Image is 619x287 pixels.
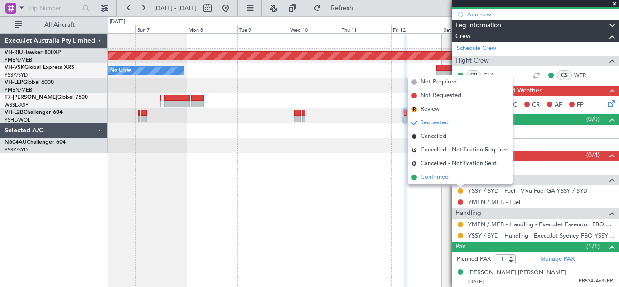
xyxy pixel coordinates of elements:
div: Tue 9 [237,25,289,33]
span: All Aircraft [24,22,96,28]
span: VH-L2B [5,110,24,115]
span: PB5347463 (PP) [579,277,614,285]
span: Refresh [323,5,361,11]
span: CR [532,101,540,110]
div: Fri 12 [391,25,442,33]
span: AC [509,101,517,110]
a: WSSL/XSP [5,102,29,108]
span: Crew [455,31,471,42]
div: CS [557,70,572,80]
span: Confirmed [421,173,449,182]
a: N604AUChallenger 604 [5,140,66,145]
a: VH-RIUHawker 800XP [5,50,61,55]
a: YMEN / MEB - Fuel [468,198,520,206]
span: Pax [455,242,465,252]
input: Trip Number [28,1,80,15]
span: N604AU [5,140,27,145]
span: Review [421,105,440,114]
a: YSSY / SYD - Handling - ExecuJet Sydney FBO YSSY / SYD [468,232,614,239]
a: Schedule Crew [457,44,496,53]
span: Cancelled - Notification Required [421,146,509,155]
span: Cancelled - Notification Sent [421,159,497,168]
a: YSHL/WOL [5,117,30,123]
div: Add new [467,10,614,18]
span: (1/1) [586,242,600,251]
div: Add new [467,141,614,148]
a: WER [574,71,595,79]
div: [PERSON_NAME] [PERSON_NAME] [468,268,566,277]
a: VH-LEPGlobal 6000 [5,80,54,85]
span: (0/4) [586,150,600,160]
a: YMEN/MEB [5,87,32,93]
span: Handling [455,208,481,219]
span: Flight Crew [455,56,489,66]
a: VH-VSKGlobal Express XRS [5,65,74,70]
button: All Aircraft [10,18,98,32]
a: VH-L2BChallenger 604 [5,110,63,115]
div: [DATE] [110,18,125,26]
a: YSSY / SYD - Fuel - Viva Fuel GA YSSY / SYD [468,187,588,195]
button: Refresh [309,1,364,15]
a: Manage PAX [540,255,575,264]
span: VH-RIU [5,50,23,55]
a: GLA [484,71,504,79]
span: Leg Information [455,20,501,31]
div: No Crew [110,64,131,78]
div: Sat 13 [442,25,493,33]
span: Cancelled [421,132,446,141]
div: CP [466,70,481,80]
label: Planned PAX [457,255,491,264]
span: FP [577,101,584,110]
a: YSSY/SYD [5,146,28,153]
a: T7-[PERSON_NAME]Global 7500 [5,95,88,100]
a: YSSY/SYD [5,72,28,78]
span: Not Required [421,78,457,87]
span: S [411,161,417,166]
div: Sat 6 [84,25,135,33]
a: YMEN / MEB - Handling - ExecuJet Essendon FBO YMEN / MEB [468,220,614,228]
span: VH-VSK [5,65,24,70]
span: Not Requested [421,91,461,100]
a: YMEN/MEB [5,57,32,63]
span: [DATE] [468,278,484,285]
div: Mon 8 [187,25,238,33]
span: R [411,107,417,112]
span: VH-LEP [5,80,23,85]
div: Sun 7 [135,25,187,33]
span: (0/0) [586,114,600,124]
span: R [411,147,417,153]
span: [DATE] - [DATE] [154,4,197,12]
span: AF [555,101,562,110]
span: Requested [420,118,449,127]
div: Thu 11 [340,25,391,33]
span: T7-[PERSON_NAME] [5,95,57,100]
div: Wed 10 [289,25,340,33]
